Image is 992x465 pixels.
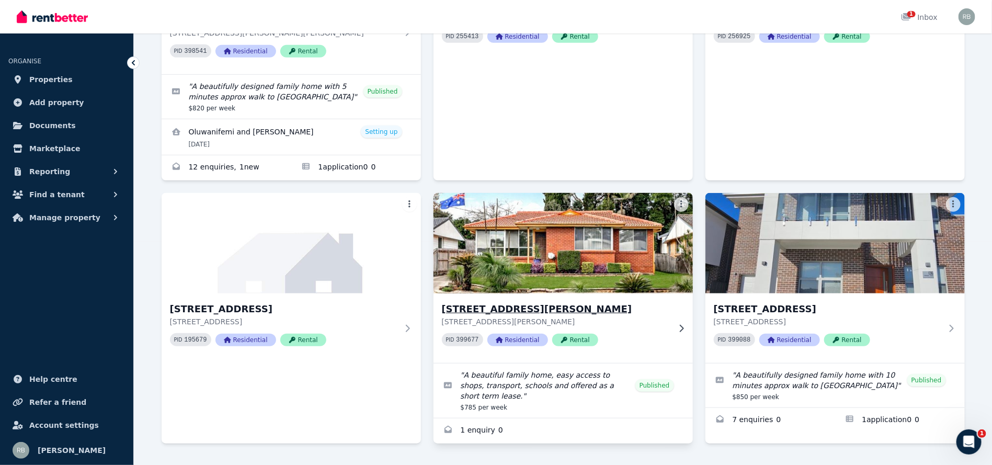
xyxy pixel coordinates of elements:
code: 398541 [184,48,207,55]
span: [PERSON_NAME] [38,444,106,457]
iframe: Intercom live chat [956,429,982,455]
small: PID [174,48,183,54]
a: Documents [8,115,125,136]
span: Residential [759,334,820,346]
span: Add property [29,96,84,109]
a: Edit listing: A beautifully designed family home with 10 minutes approx walk to Northbourne Publi... [705,364,965,407]
small: PID [446,337,454,343]
button: More options [674,197,689,212]
button: Manage property [8,207,125,228]
img: Raj Bala [959,8,975,25]
span: Residential [215,334,276,346]
code: 399088 [728,336,750,344]
span: Refer a friend [29,396,86,409]
a: Enquiries for 136 Parkway Dr, Marsden Park [705,408,835,433]
span: Residential [487,334,548,346]
span: Rental [280,334,326,346]
a: Marketplace [8,138,125,159]
button: More options [402,197,417,212]
button: More options [946,197,961,212]
p: [STREET_ADDRESS][PERSON_NAME] [442,316,670,327]
a: Enquiries for 49 Ursula St, Cootamundra [434,418,693,444]
img: 49 Ursula St, Cootamundra [427,190,699,296]
a: Help centre [8,369,125,390]
a: Add property [8,92,125,113]
img: 136 Parkway Dr, Marsden Park [705,193,965,293]
span: Residential [759,30,820,43]
span: Rental [552,30,598,43]
a: Account settings [8,415,125,436]
span: Reporting [29,165,70,178]
span: Residential [215,45,276,58]
img: RentBetter [17,9,88,25]
a: Edit listing: A beautiful family home, easy access to shops, transport, schools and offered as a ... [434,364,693,418]
div: Inbox [901,12,938,22]
img: Raj Bala [13,442,29,459]
span: Manage property [29,211,100,224]
small: PID [174,337,183,343]
a: 136 Parkway Dr, Marsden Park[STREET_ADDRESS][STREET_ADDRESS]PID 399088ResidentialRental [705,193,965,363]
p: [STREET_ADDRESS] [714,316,942,327]
span: Marketplace [29,142,80,155]
code: 255413 [456,33,478,40]
span: Find a tenant [29,188,85,201]
button: Reporting [8,161,125,182]
a: 49 Ursula St, Cootamundra[STREET_ADDRESS][PERSON_NAME][STREET_ADDRESS][PERSON_NAME]PID 399677Resi... [434,193,693,363]
h3: [STREET_ADDRESS] [170,302,398,316]
a: 35 Tomah Crescent, The Ponds[STREET_ADDRESS][STREET_ADDRESS]PID 195679ResidentialRental [162,193,421,363]
small: PID [446,33,454,39]
code: 256925 [728,33,750,40]
span: ORGANISE [8,58,41,65]
img: 35 Tomah Crescent, The Ponds [162,193,421,293]
span: 1 [978,429,986,438]
span: Rental [824,30,870,43]
a: Edit listing: A beautifully designed family home with 5 minutes approx walk to Northbourne Public... [162,75,421,119]
span: Rental [824,334,870,346]
button: Find a tenant [8,184,125,205]
span: Rental [552,334,598,346]
a: Applications for 136 Parkway Dr, Marsden Park [835,408,965,433]
small: PID [718,337,726,343]
span: Rental [280,45,326,58]
a: Applications for 20 Burcham St, Marsden Park [291,155,421,180]
code: 195679 [184,336,207,344]
h3: [STREET_ADDRESS][PERSON_NAME] [442,302,670,316]
span: Residential [487,30,548,43]
a: Properties [8,69,125,90]
span: Account settings [29,419,99,432]
a: Refer a friend [8,392,125,413]
code: 399677 [456,336,478,344]
h3: [STREET_ADDRESS] [714,302,942,316]
span: Properties [29,73,73,86]
span: Documents [29,119,76,132]
small: PID [718,33,726,39]
p: [STREET_ADDRESS] [170,316,398,327]
a: View details for Oluwanifemi and Adebayo Olumide [162,119,421,155]
span: 1 [907,11,916,17]
a: Enquiries for 20 Burcham St, Marsden Park [162,155,291,180]
span: Help centre [29,373,77,385]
